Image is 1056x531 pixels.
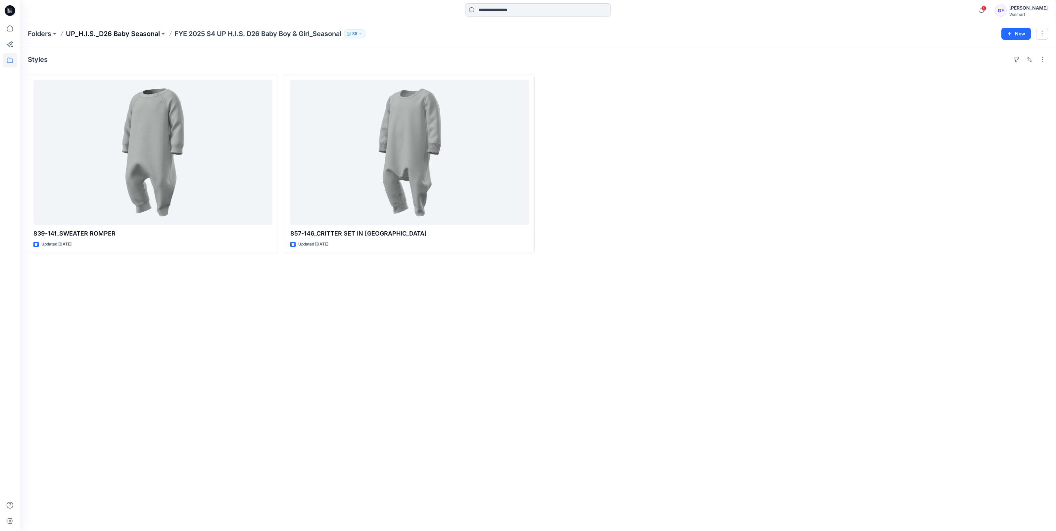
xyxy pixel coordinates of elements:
p: 839-141_SWEATER ROMPER [33,229,272,238]
p: 857-146_CRITTER SET IN [GEOGRAPHIC_DATA] [290,229,529,238]
span: 1 [981,6,986,11]
div: [PERSON_NAME] [1009,4,1048,12]
button: 35 [344,29,365,38]
h4: Styles [28,56,48,64]
p: Updated [DATE] [298,241,328,248]
a: 839-141_SWEATER ROMPER [33,80,272,225]
div: GF [995,5,1007,17]
p: Updated [DATE] [41,241,72,248]
a: UP_H.I.S._D26 Baby Seasonal [66,29,160,38]
a: Folders [28,29,51,38]
p: FYE 2025 S4 UP H.I.S. D26 Baby Boy & Girl_Seasonal [174,29,341,38]
div: Walmart [1009,12,1048,17]
a: 857-146_CRITTER SET IN ROMPER [290,80,529,225]
button: New [1001,28,1031,40]
p: 35 [352,30,357,37]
